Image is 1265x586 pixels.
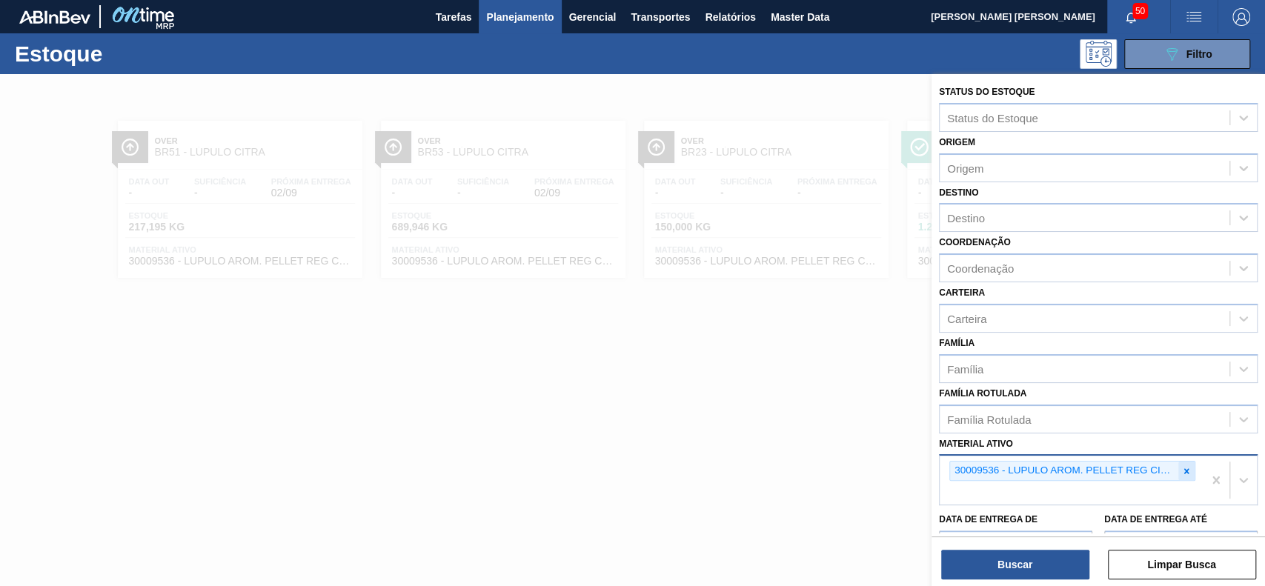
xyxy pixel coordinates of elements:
[771,8,829,26] span: Master Data
[939,388,1026,399] label: Família Rotulada
[1232,8,1250,26] img: Logout
[939,87,1035,97] label: Status do Estoque
[1132,3,1148,19] span: 50
[939,530,1092,560] input: dd/mm/yyyy
[19,10,90,24] img: TNhmsLtSVTkK8tSr43FrP2fwEKptu5GPRR3wAAAABJRU5ErkJggg==
[631,8,690,26] span: Transportes
[1185,8,1203,26] img: userActions
[947,362,983,375] div: Família
[950,462,1178,480] div: 30009536 - LUPULO AROM. PELLET REG CITRA US
[947,413,1031,425] div: Família Rotulada
[947,312,986,324] div: Carteira
[939,237,1011,247] label: Coordenação
[947,162,983,174] div: Origem
[569,8,617,26] span: Gerencial
[1080,39,1117,69] div: Pogramando: nenhum usuário selecionado
[705,8,755,26] span: Relatórios
[1186,48,1212,60] span: Filtro
[1104,530,1258,560] input: dd/mm/yyyy
[939,514,1037,525] label: Data de Entrega de
[486,8,554,26] span: Planejamento
[939,137,975,147] label: Origem
[436,8,472,26] span: Tarefas
[947,262,1014,275] div: Coordenação
[947,212,985,224] div: Destino
[939,187,978,198] label: Destino
[939,439,1013,449] label: Material ativo
[947,111,1038,124] div: Status do Estoque
[1104,514,1207,525] label: Data de Entrega até
[939,287,985,298] label: Carteira
[1107,7,1155,27] button: Notificações
[15,45,232,62] h1: Estoque
[1124,39,1250,69] button: Filtro
[939,338,975,348] label: Família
